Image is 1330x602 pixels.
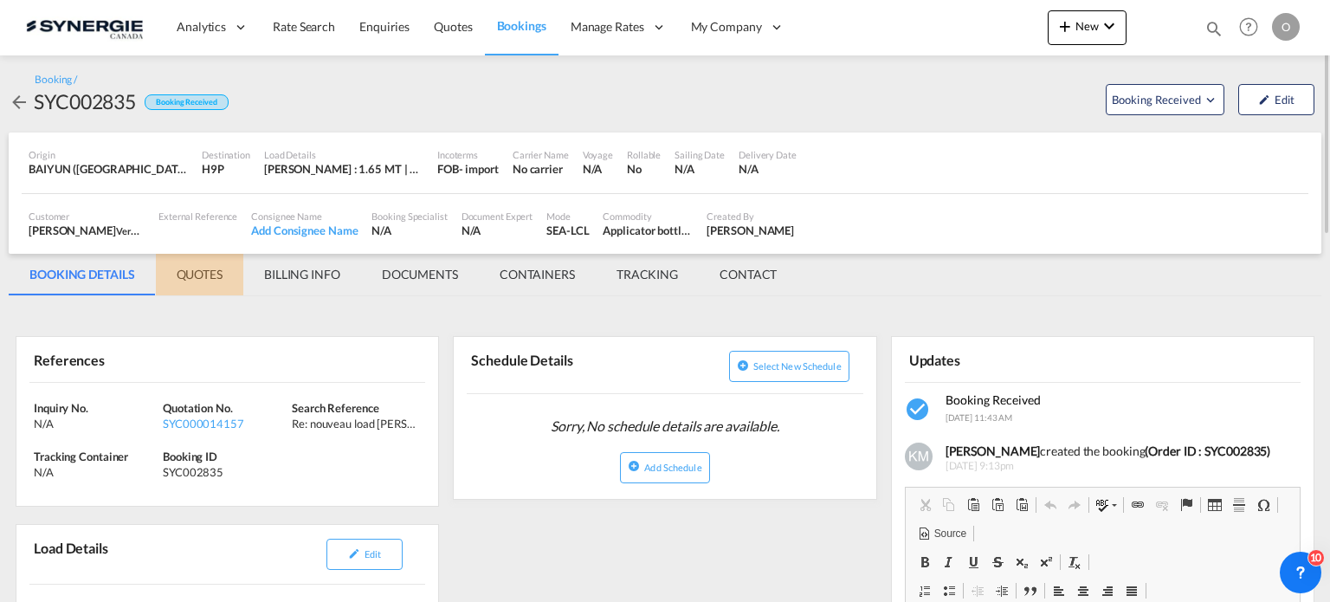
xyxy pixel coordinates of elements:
[163,464,287,480] div: SYC002835
[1062,494,1087,516] a: Redo (Ctrl+Y)
[1204,19,1223,38] md-icon: icon-magnify
[946,392,1041,407] span: Booking Received
[905,396,933,424] md-icon: icon-checkbox-marked-circle
[1258,94,1270,106] md-icon: icon-pencil
[990,579,1014,602] a: Increase Indent
[29,210,145,223] div: Customer
[1234,12,1272,43] div: Help
[34,450,128,463] span: Tracking Container
[596,254,699,295] md-tab-item: TRACKING
[365,548,381,560] span: Edit
[1055,16,1075,36] md-icon: icon-plus 400-fg
[628,460,640,472] md-icon: icon-plus-circle
[1010,551,1034,573] a: Subscript
[1112,91,1203,108] span: Booking Received
[158,210,237,223] div: External Reference
[1055,19,1120,33] span: New
[985,551,1010,573] a: Strike Through
[1251,494,1275,516] a: Insert Special Character
[177,18,226,36] span: Analytics
[627,161,661,177] div: No
[163,401,233,415] span: Quotation No.
[737,359,749,372] md-icon: icon-plus-circle
[116,223,148,237] span: Vernico
[932,527,966,541] span: Source
[29,223,145,238] div: [PERSON_NAME]
[905,344,1100,374] div: Updates
[913,522,972,545] a: Source
[326,539,403,570] button: icon-pencilEdit
[937,579,961,602] a: Insert/Remove Bulleted List
[467,344,662,386] div: Schedule Details
[437,161,459,177] div: FOB
[946,443,1291,460] div: created the booking
[644,462,701,473] span: Add Schedule
[35,73,77,87] div: Booking /
[946,443,1041,458] b: [PERSON_NAME]
[544,410,786,443] span: Sorry, No schedule details are available.
[1038,494,1062,516] a: Undo (Ctrl+Z)
[1062,551,1087,573] a: Remove Format
[163,416,287,431] div: SYC000014157
[1095,579,1120,602] a: Align Right
[1204,19,1223,45] div: icon-magnify
[34,464,158,480] div: N/A
[546,223,589,238] div: SEA-LCL
[371,223,447,238] div: N/A
[371,210,447,223] div: Booking Specialist
[9,92,29,113] md-icon: icon-arrow-left
[946,459,1291,474] span: [DATE] 9:13pm
[163,450,217,463] span: Booking ID
[145,94,228,111] div: Booking Received
[1071,579,1095,602] a: Centre
[961,551,985,573] a: Underline (Ctrl+U)
[26,8,143,47] img: 1f56c880d42311ef80fc7dca854c8e59.png
[946,412,1013,423] span: [DATE] 11:43 AM
[361,254,479,295] md-tab-item: DOCUMENTS
[292,416,416,431] div: Re: nouveau load Bai
[583,161,613,177] div: N/A
[1272,13,1300,41] div: O
[729,351,849,382] button: icon-plus-circleSelect new schedule
[434,19,472,34] span: Quotes
[1234,12,1263,42] span: Help
[675,161,725,177] div: N/A
[1120,579,1144,602] a: Justify
[1106,84,1224,115] button: Open demo menu
[937,494,961,516] a: Copy (Ctrl+C)
[202,148,250,161] div: Destination
[675,148,725,161] div: Sailing Date
[1150,494,1174,516] a: Unlink
[34,87,136,115] div: SYC002835
[913,579,937,602] a: Insert/Remove Numbered List
[264,161,423,177] div: [PERSON_NAME] : 1.65 MT | Volumetric Wt : 22.51 CBM | Chargeable Wt : 22.51 W/M
[627,148,661,161] div: Rollable
[905,443,933,470] img: +vE4N2AAAABklEQVQDAEKaBaY1OTRmAAAAAElFTkSuQmCC
[1126,494,1150,516] a: Link (Ctrl+K)
[156,254,243,295] md-tab-item: QUOTES
[462,210,533,223] div: Document Expert
[753,360,842,372] span: Select new schedule
[1174,494,1198,516] a: Anchor
[1047,579,1071,602] a: Align Left
[29,148,188,161] div: Origin
[437,148,499,161] div: Incoterms
[243,254,361,295] md-tab-item: BILLING INFO
[359,19,410,34] span: Enquiries
[251,223,358,238] div: Add Consignee Name
[9,254,156,295] md-tab-item: BOOKING DETAILS
[1091,494,1121,516] a: Spell Check As You Type
[17,17,377,36] body: Editor, editor2
[1010,494,1034,516] a: Paste from Word
[546,210,589,223] div: Mode
[691,18,762,36] span: My Company
[937,551,961,573] a: Italic (Ctrl+I)
[348,547,360,560] md-icon: icon-pencil
[1048,10,1127,45] button: icon-plus 400-fgNewicon-chevron-down
[1203,494,1227,516] a: Table
[462,223,533,238] div: N/A
[1238,84,1314,115] button: icon-pencilEdit
[961,494,985,516] a: Paste (Ctrl+V)
[1145,443,1270,458] b: (Order ID : SYC002835)
[29,344,224,374] div: References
